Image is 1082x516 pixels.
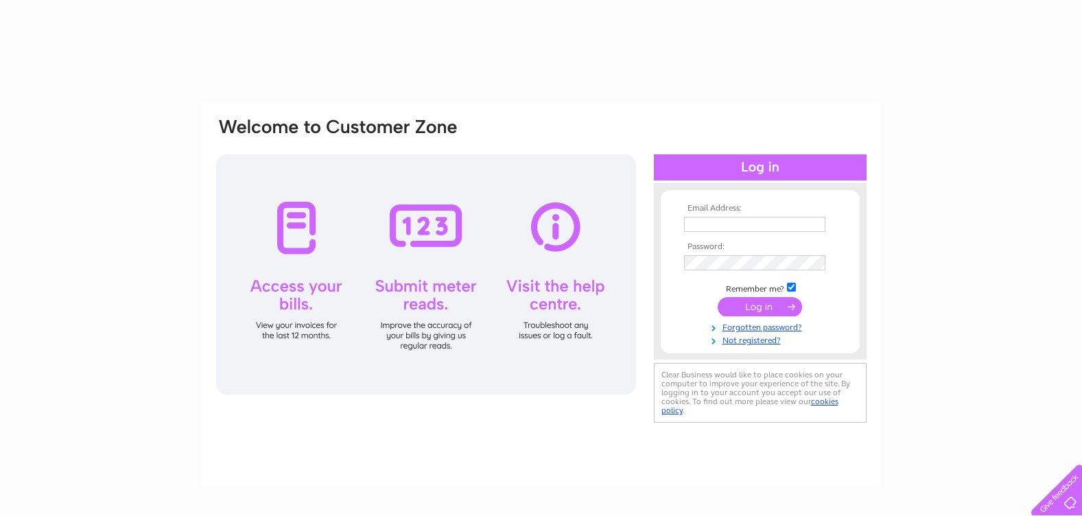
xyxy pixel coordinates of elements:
[718,297,802,316] input: Submit
[654,363,867,423] div: Clear Business would like to place cookies on your computer to improve your experience of the sit...
[661,397,838,415] a: cookies policy
[684,333,840,346] a: Not registered?
[681,281,840,294] td: Remember me?
[684,320,840,333] a: Forgotten password?
[681,204,840,213] th: Email Address:
[681,242,840,252] th: Password:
